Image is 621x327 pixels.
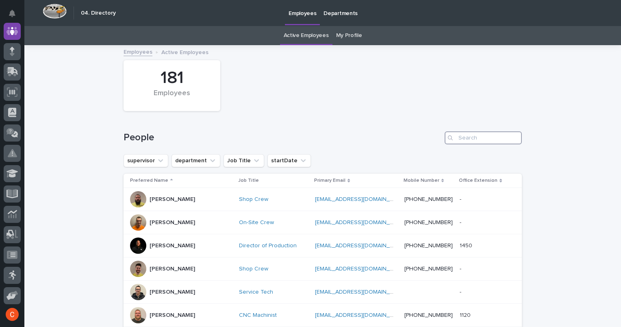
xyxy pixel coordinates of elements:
[460,241,474,249] p: 1450
[161,47,208,56] p: Active Employees
[404,220,453,225] a: [PHONE_NUMBER]
[445,131,522,144] input: Search
[315,312,407,318] a: [EMAIL_ADDRESS][DOMAIN_NAME]
[239,312,277,319] a: CNC Machinist
[81,10,116,17] h2: 04. Directory
[150,196,195,203] p: [PERSON_NAME]
[404,266,453,272] a: [PHONE_NUMBER]
[130,176,168,185] p: Preferred Name
[10,10,21,23] div: Notifications
[124,132,441,144] h1: People
[124,188,522,211] tr: [PERSON_NAME]Shop Crew [EMAIL_ADDRESS][DOMAIN_NAME] [PHONE_NUMBER]--
[315,220,407,225] a: [EMAIL_ADDRESS][DOMAIN_NAME]
[404,176,439,185] p: Mobile Number
[137,89,206,106] div: Employees
[284,26,329,45] a: Active Employees
[4,306,21,323] button: users-avatar
[124,257,522,281] tr: [PERSON_NAME]Shop Crew [EMAIL_ADDRESS][DOMAIN_NAME] [PHONE_NUMBER]--
[124,154,168,167] button: supervisor
[404,312,453,318] a: [PHONE_NUMBER]
[172,154,220,167] button: department
[315,266,407,272] a: [EMAIL_ADDRESS][DOMAIN_NAME]
[239,196,268,203] a: Shop Crew
[267,154,311,167] button: startDate
[124,47,152,56] a: Employees
[238,176,259,185] p: Job Title
[137,68,206,88] div: 181
[460,264,463,272] p: -
[314,176,345,185] p: Primary Email
[460,287,463,296] p: -
[460,194,463,203] p: -
[43,4,67,19] img: Workspace Logo
[239,289,273,296] a: Service Tech
[150,242,195,249] p: [PERSON_NAME]
[4,5,21,22] button: Notifications
[459,176,497,185] p: Office Extension
[124,281,522,304] tr: [PERSON_NAME]Service Tech [EMAIL_ADDRESS][DOMAIN_NAME] --
[239,219,274,226] a: On-Site Crew
[460,218,463,226] p: -
[150,219,195,226] p: [PERSON_NAME]
[315,196,407,202] a: [EMAIL_ADDRESS][DOMAIN_NAME]
[315,243,407,249] a: [EMAIL_ADDRESS][DOMAIN_NAME]
[336,26,362,45] a: My Profile
[224,154,264,167] button: Job Title
[460,310,472,319] p: 1120
[124,304,522,327] tr: [PERSON_NAME]CNC Machinist [EMAIL_ADDRESS][DOMAIN_NAME] [PHONE_NUMBER]11201120
[404,243,453,249] a: [PHONE_NUMBER]
[150,289,195,296] p: [PERSON_NAME]
[404,196,453,202] a: [PHONE_NUMBER]
[124,211,522,234] tr: [PERSON_NAME]On-Site Crew [EMAIL_ADDRESS][DOMAIN_NAME] [PHONE_NUMBER]--
[124,234,522,257] tr: [PERSON_NAME]Director of Production [EMAIL_ADDRESS][DOMAIN_NAME] [PHONE_NUMBER]14501450
[150,312,195,319] p: [PERSON_NAME]
[315,289,407,295] a: [EMAIL_ADDRESS][DOMAIN_NAME]
[150,266,195,272] p: [PERSON_NAME]
[239,266,268,272] a: Shop Crew
[239,242,297,249] a: Director of Production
